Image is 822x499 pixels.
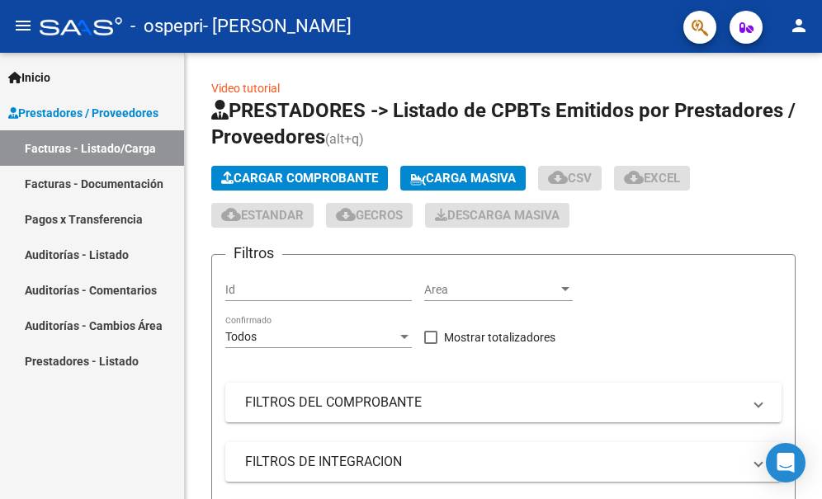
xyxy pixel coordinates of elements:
mat-expansion-panel-header: FILTROS DEL COMPROBANTE [225,383,782,422]
button: CSV [538,166,602,191]
span: EXCEL [624,171,680,186]
span: Mostrar totalizadores [444,327,555,347]
span: Inicio [8,68,50,87]
button: Gecros [326,203,413,228]
span: - [PERSON_NAME] [203,8,352,45]
span: Prestadores / Proveedores [8,104,158,122]
span: CSV [548,171,592,186]
mat-icon: person [789,16,809,35]
span: Gecros [336,208,403,223]
span: Cargar Comprobante [221,171,378,186]
span: - ospepri [130,8,203,45]
mat-icon: cloud_download [548,167,568,187]
span: PRESTADORES -> Listado de CPBTs Emitidos por Prestadores / Proveedores [211,99,796,148]
button: Carga Masiva [400,166,526,191]
div: Open Intercom Messenger [766,443,805,483]
a: Video tutorial [211,82,280,95]
button: EXCEL [614,166,690,191]
mat-icon: menu [13,16,33,35]
span: Area [424,283,558,297]
mat-icon: cloud_download [336,205,356,224]
span: (alt+q) [325,131,364,147]
span: Estandar [221,208,304,223]
span: Descarga Masiva [435,208,560,223]
mat-panel-title: FILTROS DE INTEGRACION [245,453,742,471]
mat-icon: cloud_download [624,167,644,187]
button: Descarga Masiva [425,203,569,228]
button: Estandar [211,203,314,228]
button: Cargar Comprobante [211,166,388,191]
span: Carga Masiva [410,171,516,186]
mat-panel-title: FILTROS DEL COMPROBANTE [245,393,742,412]
mat-expansion-panel-header: FILTROS DE INTEGRACION [225,442,782,482]
h3: Filtros [225,242,282,265]
span: Todos [225,330,257,343]
app-download-masive: Descarga masiva de comprobantes (adjuntos) [425,203,569,228]
mat-icon: cloud_download [221,205,241,224]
